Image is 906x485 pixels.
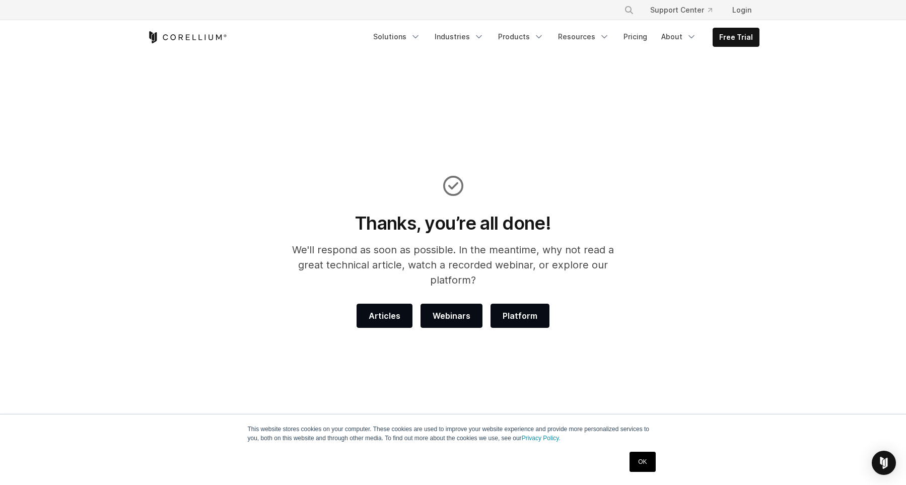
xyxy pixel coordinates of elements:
a: Support Center [642,1,720,19]
div: Open Intercom Messenger [872,451,896,475]
a: Products [492,28,550,46]
a: Privacy Policy. [522,435,561,442]
p: This website stores cookies on your computer. These cookies are used to improve your website expe... [248,425,659,443]
span: Articles [369,310,400,322]
a: Webinars [421,304,482,328]
span: Platform [503,310,537,322]
div: Navigation Menu [612,1,759,19]
a: OK [630,452,655,472]
p: We'll respond as soon as possible. In the meantime, why not read a great technical article, watch... [278,242,628,288]
a: Pricing [617,28,653,46]
a: Resources [552,28,615,46]
span: Webinars [433,310,470,322]
a: Solutions [367,28,427,46]
a: Corellium Home [147,31,227,43]
a: Free Trial [713,28,759,46]
button: Search [620,1,638,19]
a: Login [724,1,759,19]
div: Navigation Menu [367,28,759,47]
a: Platform [491,304,549,328]
a: Industries [429,28,490,46]
h1: Thanks, you’re all done! [278,212,628,234]
a: Articles [357,304,412,328]
a: About [655,28,703,46]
